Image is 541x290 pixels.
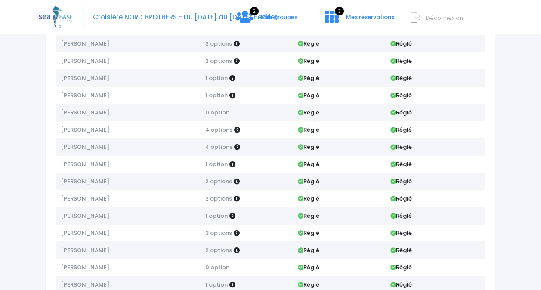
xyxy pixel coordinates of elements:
[390,160,412,168] strong: Réglé
[390,212,412,220] strong: Réglé
[390,57,412,65] strong: Réglé
[61,91,109,99] span: [PERSON_NAME]
[298,194,319,203] strong: Réglé
[205,91,228,99] span: 1 option
[205,263,229,271] span: 0 option
[229,16,304,24] a: 2 Mes groupes
[390,108,412,117] strong: Réglé
[318,16,399,24] a: 3 Mes réservations
[298,126,319,134] strong: Réglé
[390,194,412,203] strong: Réglé
[298,263,319,271] strong: Réglé
[298,246,319,254] strong: Réglé
[205,143,232,151] span: 4 options
[298,143,319,151] strong: Réglé
[61,143,109,151] span: [PERSON_NAME]
[61,126,109,134] span: [PERSON_NAME]
[61,212,109,220] span: [PERSON_NAME]
[205,246,232,254] span: 2 options
[61,74,109,82] span: [PERSON_NAME]
[205,126,232,134] span: 4 options
[298,281,319,289] strong: Réglé
[61,194,109,203] span: [PERSON_NAME]
[298,212,319,220] strong: Réglé
[205,212,228,220] span: 1 option
[61,229,109,237] span: [PERSON_NAME]
[205,40,232,48] span: 2 options
[298,177,319,185] strong: Réglé
[205,108,229,117] span: 0 option
[61,108,109,117] span: [PERSON_NAME]
[61,160,109,168] span: [PERSON_NAME]
[205,160,228,168] span: 1 option
[205,57,232,65] span: 2 options
[298,160,319,168] strong: Réglé
[61,263,109,271] span: [PERSON_NAME]
[61,177,109,185] span: [PERSON_NAME]
[390,229,412,237] strong: Réglé
[61,246,109,254] span: [PERSON_NAME]
[390,263,412,271] strong: Réglé
[61,40,109,48] span: [PERSON_NAME]
[335,7,344,15] span: 3
[250,7,259,15] span: 2
[205,281,228,289] span: 1 option
[205,229,232,237] span: 3 options
[61,57,109,65] span: [PERSON_NAME]
[390,281,412,289] strong: Réglé
[205,177,232,185] span: 2 options
[205,74,228,82] span: 1 option
[390,177,412,185] strong: Réglé
[346,13,394,21] span: Mes réservations
[390,74,412,82] strong: Réglé
[298,108,319,117] strong: Réglé
[298,74,319,82] strong: Réglé
[298,57,319,65] strong: Réglé
[390,40,412,48] strong: Réglé
[390,246,412,254] strong: Réglé
[61,281,109,289] span: [PERSON_NAME]
[390,91,412,99] strong: Réglé
[426,14,463,22] span: Déconnexion
[298,91,319,99] strong: Réglé
[93,12,277,22] span: Croisière NORD BROTHERS - Du [DATE] au [DATE] Heckler
[261,13,297,21] span: Mes groupes
[390,143,412,151] strong: Réglé
[298,229,319,237] strong: Réglé
[390,126,412,134] strong: Réglé
[205,194,232,203] span: 2 options
[298,40,319,48] strong: Réglé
